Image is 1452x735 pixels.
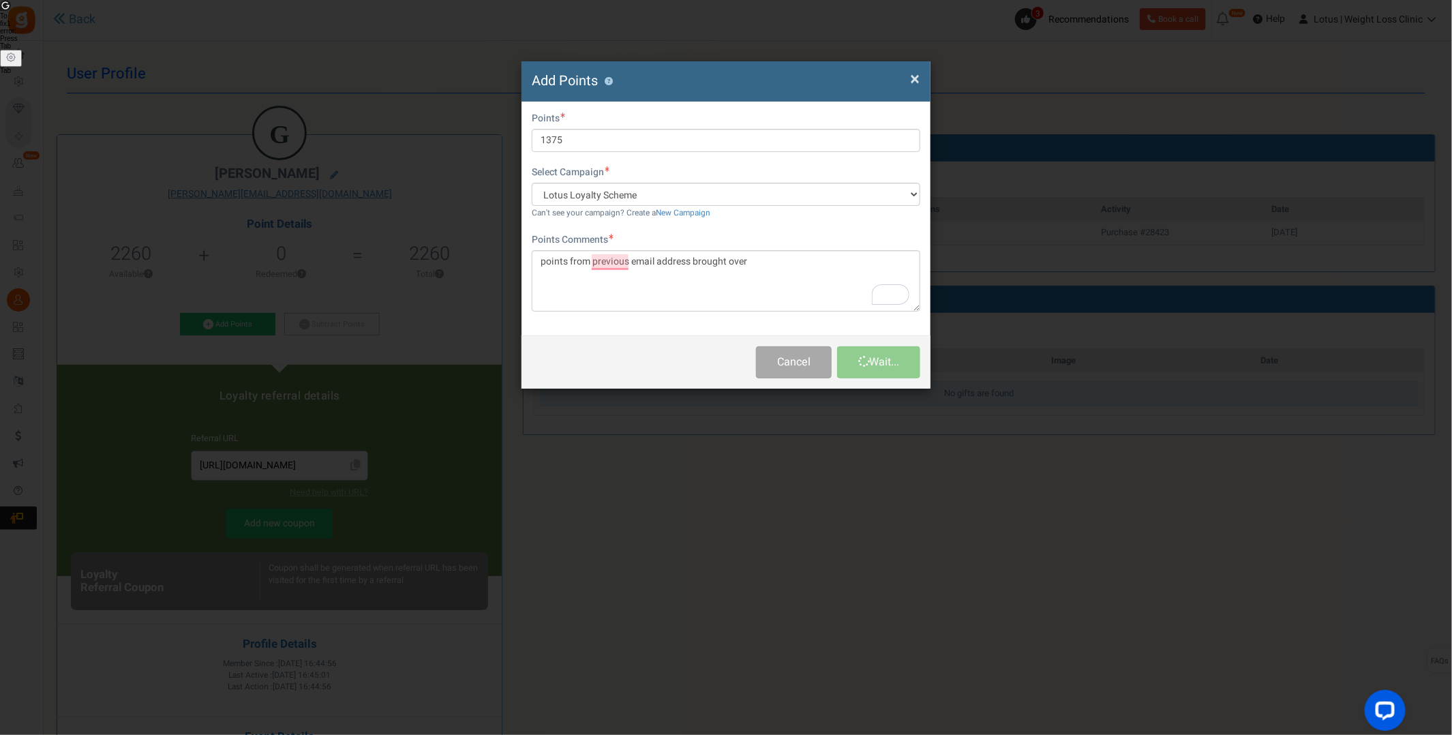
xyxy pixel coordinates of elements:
[532,71,598,91] span: Add Points
[656,207,710,219] a: New Campaign
[756,346,832,378] button: Cancel
[532,250,920,312] textarea: To enrich screen reader interactions, please activate Accessibility in Grammarly extension settings
[532,207,710,219] small: Can't see your campaign? Create a
[532,112,565,125] label: Points
[532,166,609,179] label: Select Campaign
[910,66,920,92] span: ×
[605,77,614,86] button: ?
[532,233,614,247] label: Points Comments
